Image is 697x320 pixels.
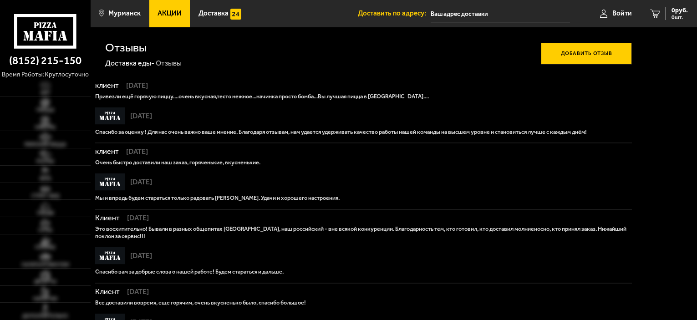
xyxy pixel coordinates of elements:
[95,159,632,166] p: Очень быстро доставили наш заказ, горяченькие, вкусненькие.
[125,112,152,120] span: [DATE]
[108,10,141,17] span: Мурманск
[95,128,632,136] p: Спасибо за оценку ! Для нас очень важно ваше мнение. Благодаря отзывам, нам удается удерживать ка...
[358,10,431,17] span: Доставить по адресу:
[95,214,122,222] span: Клиент
[230,9,241,20] img: 15daf4d41897b9f0e9f617042186c801.svg
[95,194,632,202] p: Мы и впредь будем стараться только радовать [PERSON_NAME]. Удачи и хорошего настроения.
[122,288,149,295] span: [DATE]
[125,252,152,259] span: [DATE]
[672,7,688,14] span: 0 руб.
[95,225,632,240] p: Это восхитительно! Бывали в разных общепитах [GEOGRAPHIC_DATA], наш российский - вне всякой конку...
[431,5,570,22] input: Ваш адрес доставки
[95,268,632,275] p: Спасибо вам за добрые слова о нашей работе! Будем стараться и дальше.
[122,214,149,222] span: [DATE]
[105,59,154,67] a: Доставка еды-
[121,82,148,89] span: [DATE]
[95,82,121,89] span: клиент
[672,15,688,20] span: 0 шт.
[95,299,632,306] p: Все доставили вовремя, еще горячим, очень вкусненько было, спасибо большое!
[158,10,182,17] span: Акции
[95,93,632,100] p: Привезли ещё горячую пиццу....очень вкусная,тесто нежное...начинка просто бомба...Вы лучшая пицца...
[105,42,147,54] h1: Отзывы
[125,178,152,186] span: [DATE]
[121,148,148,155] span: [DATE]
[198,10,229,17] span: Доставка
[612,10,632,17] span: Войти
[95,288,122,295] span: Клиент
[541,43,631,65] button: Добавить отзыв
[95,148,121,155] span: клиент
[156,59,182,68] div: Отзывы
